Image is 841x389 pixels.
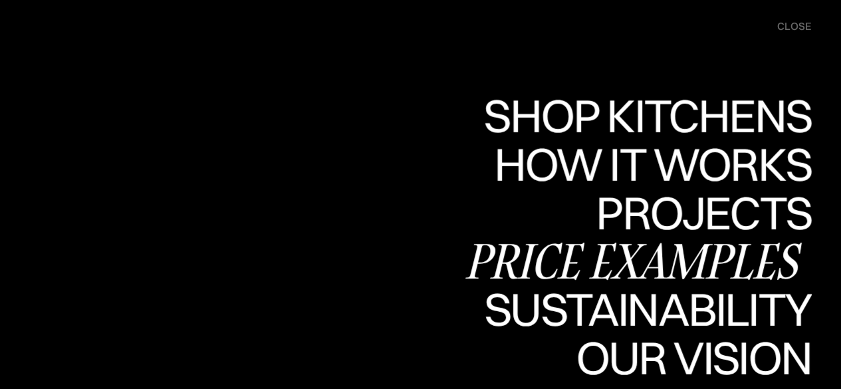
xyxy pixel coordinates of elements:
[463,237,811,284] div: Price examples
[491,141,811,188] div: How it works
[477,92,811,139] div: Shop Kitchens
[596,189,811,237] a: ProjectsProjects
[564,334,811,383] a: Our visionOur vision
[463,237,811,286] a: Price examples
[777,19,811,34] div: close
[491,188,811,234] div: How it works
[477,92,811,141] a: Shop KitchensShop Kitchens
[596,189,811,235] div: Projects
[764,13,811,40] div: menu
[596,235,811,282] div: Projects
[491,141,811,190] a: How it worksHow it works
[473,332,811,379] div: Sustainability
[473,286,811,334] a: SustainabilitySustainability
[473,286,811,332] div: Sustainability
[564,334,811,381] div: Our vision
[477,139,811,186] div: Shop Kitchens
